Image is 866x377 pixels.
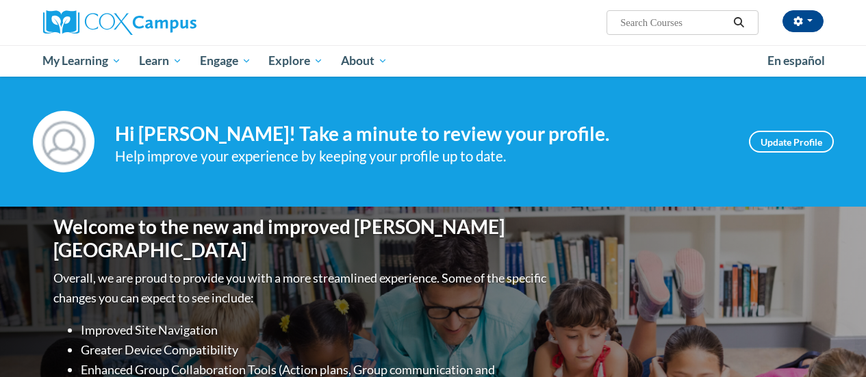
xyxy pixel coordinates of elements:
a: My Learning [34,45,131,77]
h1: Welcome to the new and improved [PERSON_NAME][GEOGRAPHIC_DATA] [53,216,550,261]
a: Engage [191,45,260,77]
p: Overall, we are proud to provide you with a more streamlined experience. Some of the specific cha... [53,268,550,308]
a: En español [759,47,834,75]
span: En español [767,53,825,68]
button: Search [728,14,749,31]
h4: Hi [PERSON_NAME]! Take a minute to review your profile. [115,122,728,146]
li: Greater Device Compatibility [81,340,550,360]
span: My Learning [42,53,121,69]
div: Main menu [33,45,834,77]
span: Engage [200,53,251,69]
iframe: Button to launch messaging window [811,322,855,366]
span: About [341,53,387,69]
li: Improved Site Navigation [81,320,550,340]
input: Search Courses [619,14,728,31]
button: Account Settings [782,10,824,32]
a: Cox Campus [43,10,290,35]
span: Learn [139,53,182,69]
a: Explore [259,45,332,77]
span: Explore [268,53,323,69]
a: Learn [130,45,191,77]
img: Profile Image [33,111,94,172]
a: About [332,45,396,77]
img: Cox Campus [43,10,196,35]
div: Help improve your experience by keeping your profile up to date. [115,145,728,168]
a: Update Profile [749,131,834,153]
